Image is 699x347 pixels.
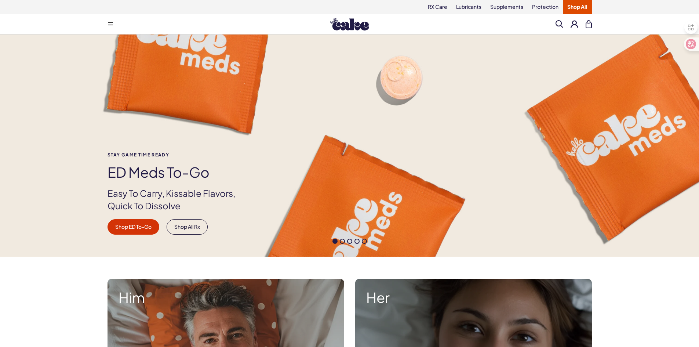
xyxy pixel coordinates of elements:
[330,18,369,30] img: Hello Cake
[119,290,333,305] strong: Him
[167,219,208,235] a: Shop All Rx
[108,219,159,235] a: Shop ED To-Go
[108,165,248,180] h1: ED Meds to-go
[108,152,248,157] span: Stay Game time ready
[108,187,248,212] p: Easy To Carry, Kissable Flavors, Quick To Dissolve
[366,290,581,305] strong: Her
